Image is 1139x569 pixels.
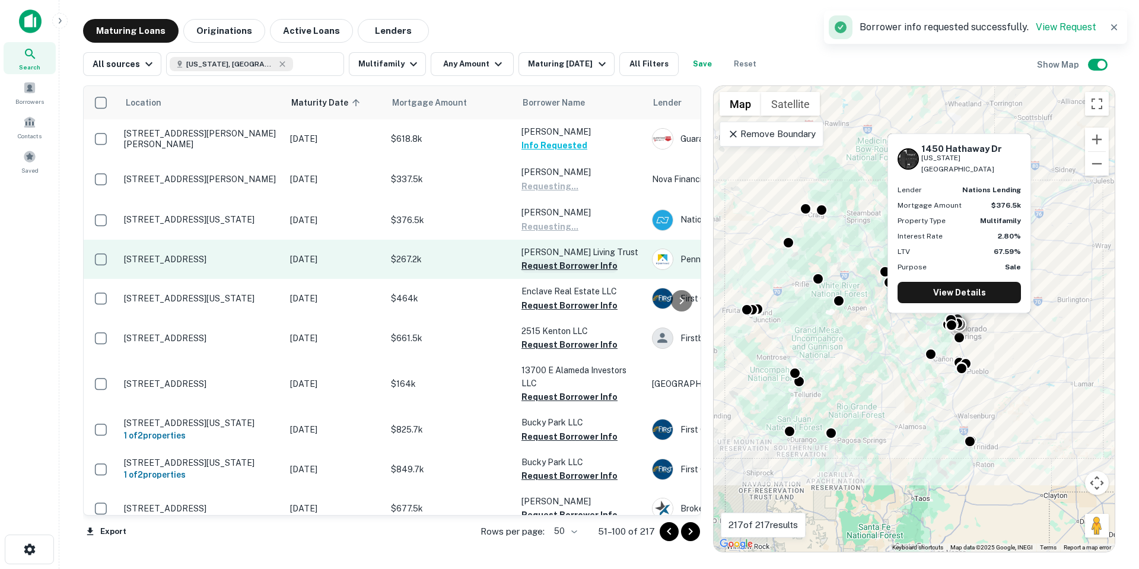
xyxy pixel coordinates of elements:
p: $267.2k [391,253,510,266]
img: capitalize-icon.png [19,9,42,33]
span: Lender [653,96,682,110]
strong: 2.80% [998,232,1021,240]
button: Go to previous page [660,522,679,541]
p: $677.5k [391,502,510,515]
a: Report a map error [1064,544,1111,551]
a: Search [4,42,56,74]
p: [PERSON_NAME] [521,206,640,219]
p: $337.5k [391,173,510,186]
div: 0 0 [714,86,1115,552]
p: 2515 Kenton LLC [521,325,640,338]
button: Show satellite imagery [761,92,820,116]
span: Mortgage Amount [392,96,482,110]
p: 217 of 217 results [728,518,798,532]
img: picture [653,459,673,479]
p: 51–100 of 217 [598,525,655,539]
p: [DATE] [290,132,379,145]
div: Guaranteed Rate Affinity [652,128,830,150]
p: [STREET_ADDRESS][PERSON_NAME] [124,174,278,185]
p: [PERSON_NAME] Living Trust [521,246,640,259]
p: [DATE] [290,377,379,390]
div: 50 [549,523,579,540]
h6: 1 of 2 properties [124,429,278,442]
a: Borrowers [4,77,56,109]
p: Bucky Park LLC [521,456,640,469]
a: View Request [1036,21,1096,33]
p: Purpose [898,262,927,272]
button: Zoom in [1085,128,1109,151]
p: [STREET_ADDRESS][US_STATE] [124,293,278,304]
p: Bucky Park LLC [521,416,640,429]
p: Enclave Real Estate LLC [521,285,640,298]
button: Keyboard shortcuts [892,543,943,552]
button: Request Borrower Info [521,469,618,483]
span: Map data ©2025 Google, INEGI [950,544,1033,551]
p: [DATE] [290,253,379,266]
p: Property Type [898,215,946,226]
p: Lender [898,185,922,195]
th: Maturity Date [284,86,385,119]
strong: nations lending [962,186,1021,194]
p: [DATE] [290,502,379,515]
button: All sources [83,52,161,76]
th: Borrower Name [516,86,646,119]
p: $164k [391,377,510,390]
img: picture [653,288,673,309]
p: Interest Rate [898,231,943,241]
button: Reset [726,52,764,76]
h6: Show Map [1037,58,1081,71]
p: $661.5k [391,332,510,345]
button: Export [83,523,129,541]
button: Map camera controls [1085,471,1109,495]
p: [STREET_ADDRESS][US_STATE] [124,418,278,428]
button: Info Requested [521,138,587,152]
p: [DATE] [290,173,379,186]
button: Show street map [720,92,761,116]
strong: Sale [1005,263,1021,271]
th: Mortgage Amount [385,86,516,119]
button: Request Borrower Info [521,390,618,404]
p: [STREET_ADDRESS] [124,379,278,389]
p: [STREET_ADDRESS][PERSON_NAME][PERSON_NAME] [124,128,278,150]
button: Multifamily [349,52,426,76]
th: Location [118,86,284,119]
p: $825.7k [391,423,510,436]
button: Request Borrower Info [521,338,618,352]
a: Contacts [4,111,56,143]
span: [US_STATE], [GEOGRAPHIC_DATA] [186,59,275,69]
p: [PERSON_NAME] [521,495,640,508]
img: picture [653,498,673,519]
button: Originations [183,19,265,43]
button: All Filters [619,52,679,76]
button: Request Borrower Info [521,508,618,522]
p: Borrower info requested successfully. [860,20,1096,34]
p: [STREET_ADDRESS] [124,333,278,344]
p: [STREET_ADDRESS][US_STATE] [124,457,278,468]
a: Open this area in Google Maps (opens a new window) [717,536,756,552]
a: Saved [4,145,56,177]
p: $376.5k [391,214,510,227]
p: [US_STATE][GEOGRAPHIC_DATA] [921,152,1021,175]
span: Maturity Date [291,96,364,110]
button: Request Borrower Info [521,430,618,444]
img: picture [653,419,673,440]
p: Mortgage Amount [898,200,962,211]
p: [DATE] [290,463,379,476]
a: Terms (opens in new tab) [1040,544,1057,551]
button: Maturing Loans [83,19,179,43]
th: Lender [646,86,836,119]
iframe: Chat Widget [1080,474,1139,531]
h6: 1 of 2 properties [124,468,278,481]
span: Saved [21,166,39,175]
p: Nova Financial & Investment Corp [652,173,830,186]
p: [PERSON_NAME] [521,125,640,138]
p: $464k [391,292,510,305]
button: Maturing [DATE] [518,52,614,76]
button: Lenders [358,19,429,43]
span: Borrowers [15,97,44,106]
span: Borrower Name [523,96,585,110]
div: Firstbank Of [US_STATE] [652,328,830,349]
